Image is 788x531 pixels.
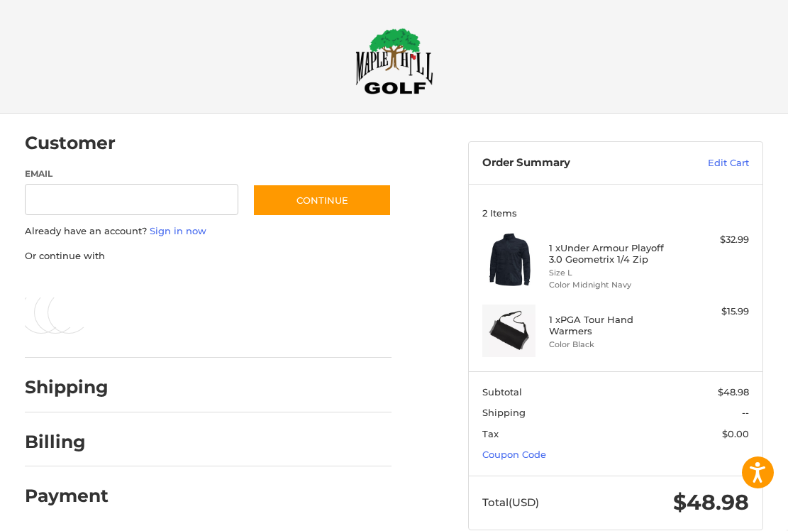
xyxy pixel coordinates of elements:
[25,249,392,263] p: Or continue with
[25,224,392,239] p: Already have an account?
[25,168,239,180] label: Email
[742,407,749,418] span: --
[25,376,109,398] h2: Shipping
[549,279,679,291] li: Color Midnight Navy
[25,132,116,154] h2: Customer
[682,233,749,247] div: $32.99
[664,156,749,170] a: Edit Cart
[482,386,522,398] span: Subtotal
[25,431,108,453] h2: Billing
[253,184,392,217] button: Continue
[722,428,749,439] span: $0.00
[482,449,546,460] a: Coupon Code
[682,305,749,319] div: $15.99
[549,242,679,265] h4: 1 x Under Armour Playoff 3.0 Geometrix 1/4 Zip
[482,428,499,439] span: Tax
[549,267,679,279] li: Size L
[549,339,679,351] li: Color Black
[150,225,206,236] a: Sign in now
[549,314,679,337] h4: 1 x PGA Tour Hand Warmers
[482,496,539,509] span: Total (USD)
[673,489,749,515] span: $48.98
[25,485,109,507] h2: Payment
[718,386,749,398] span: $48.98
[482,407,526,418] span: Shipping
[355,28,433,94] img: Maple Hill Golf
[482,156,664,170] h3: Order Summary
[482,207,749,219] h3: 2 Items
